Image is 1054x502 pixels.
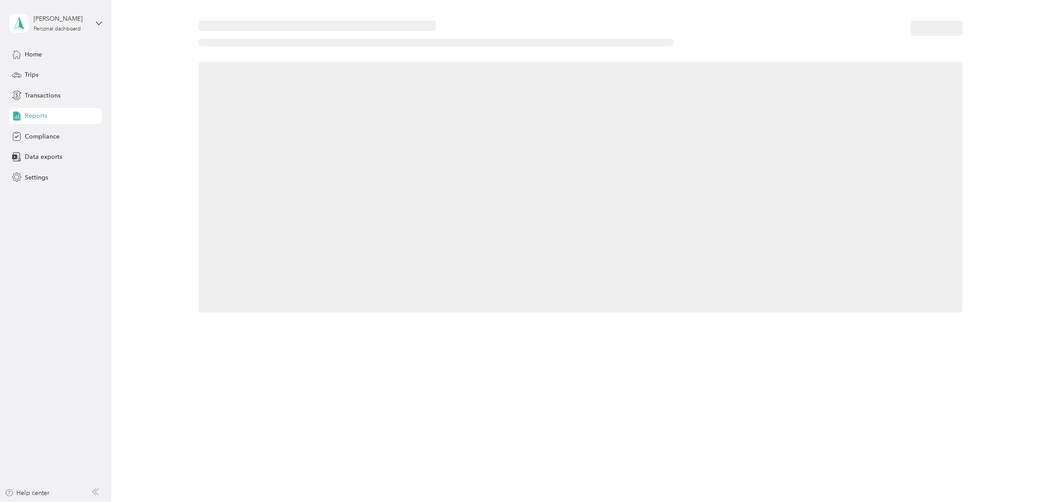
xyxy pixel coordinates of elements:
div: [PERSON_NAME] [34,14,89,23]
button: Help center [5,488,50,498]
span: Reports [25,111,47,120]
span: Compliance [25,132,60,141]
span: Trips [25,70,38,79]
span: Settings [25,173,48,182]
div: Personal dashboard [34,26,81,32]
span: Home [25,50,42,59]
iframe: Everlance-gr Chat Button Frame [1005,453,1054,502]
span: Data exports [25,152,62,161]
span: Transactions [25,91,60,100]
